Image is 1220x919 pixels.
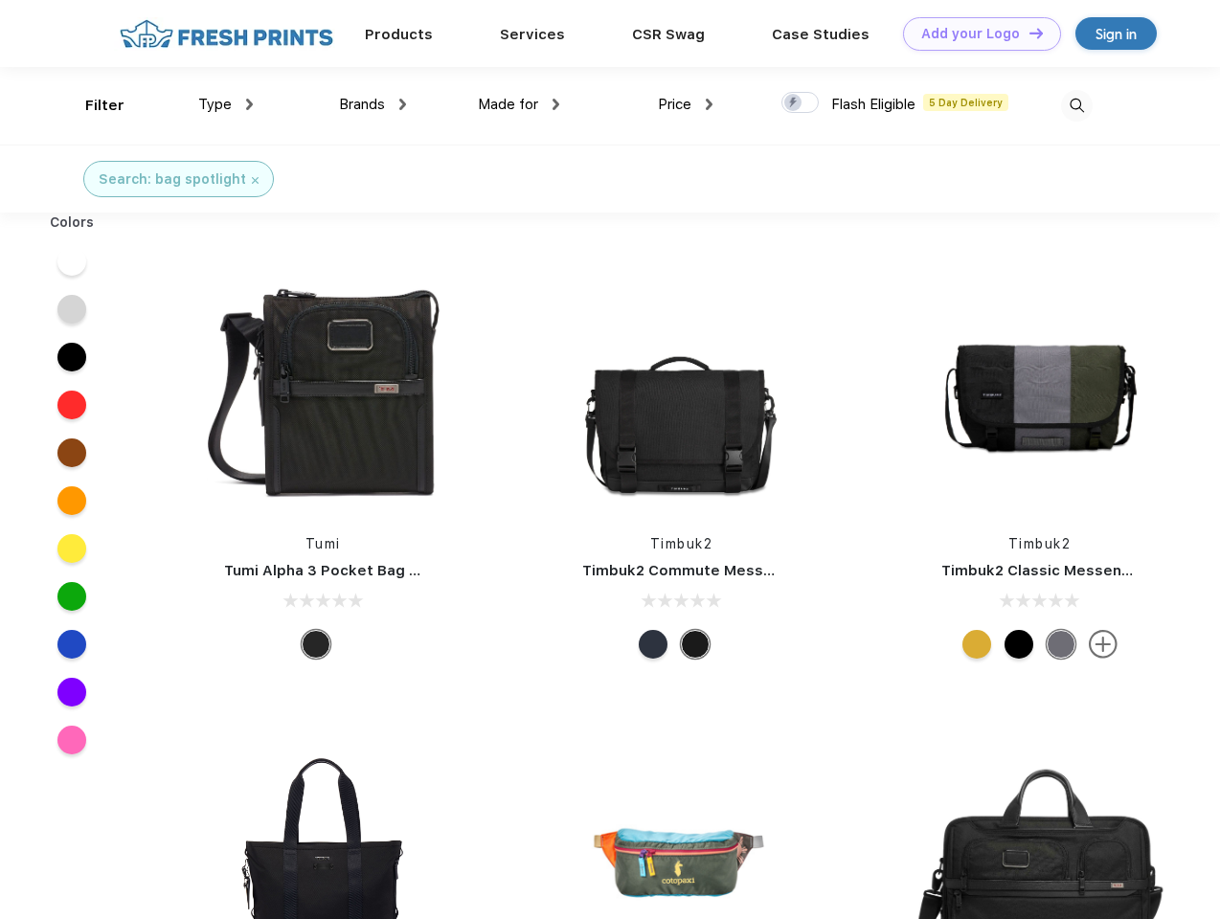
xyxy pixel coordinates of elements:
div: Colors [35,213,109,233]
a: Products [365,26,433,43]
img: dropdown.png [553,99,559,110]
span: Price [658,96,691,113]
div: Eco Amber [962,630,991,659]
span: Flash Eligible [831,96,915,113]
a: Tumi Alpha 3 Pocket Bag Small [224,562,448,579]
a: Timbuk2 [650,536,713,551]
img: func=resize&h=266 [195,260,450,515]
div: Black [302,630,330,659]
img: more.svg [1089,630,1118,659]
span: Made for [478,96,538,113]
img: dropdown.png [246,99,253,110]
a: Timbuk2 [1008,536,1072,551]
div: Eco Nautical [639,630,667,659]
img: dropdown.png [706,99,712,110]
img: DT [1029,28,1043,38]
span: 5 Day Delivery [923,94,1008,111]
img: desktop_search.svg [1061,90,1093,122]
a: Timbuk2 Classic Messenger Bag [941,562,1179,579]
div: Filter [85,95,124,117]
div: Eco Black [1005,630,1033,659]
img: func=resize&h=266 [554,260,808,515]
img: fo%20logo%202.webp [114,17,339,51]
div: Search: bag spotlight [99,169,246,190]
span: Type [198,96,232,113]
div: Eco Army Pop [1047,630,1075,659]
a: Sign in [1075,17,1157,50]
img: filter_cancel.svg [252,177,259,184]
img: dropdown.png [399,99,406,110]
a: Timbuk2 Commute Messenger Bag [582,562,839,579]
img: func=resize&h=266 [913,260,1167,515]
a: Tumi [305,536,341,551]
div: Eco Black [681,630,710,659]
div: Sign in [1096,23,1137,45]
span: Brands [339,96,385,113]
div: Add your Logo [921,26,1020,42]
